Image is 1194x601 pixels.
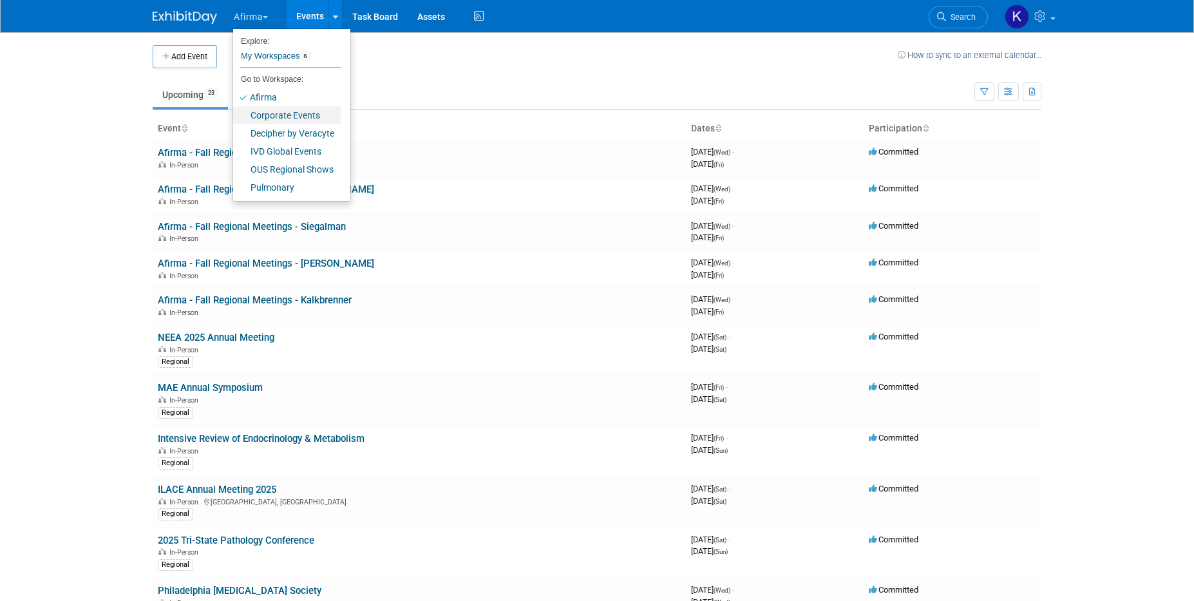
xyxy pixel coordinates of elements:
span: [DATE] [691,184,734,193]
span: 23 [204,88,218,98]
a: IVD Global Events [233,142,341,160]
span: Committed [869,147,918,157]
a: 2025 Tri-State Pathology Conference [158,535,314,546]
span: Committed [869,221,918,231]
span: In-Person [169,234,202,243]
a: Decipher by Veracyte [233,124,341,142]
span: Committed [869,382,918,392]
li: Explore: [233,33,341,45]
span: 6 [299,51,310,61]
img: ExhibitDay [153,11,217,24]
span: (Fri) [714,198,724,205]
span: In-Person [169,309,202,317]
span: In-Person [169,161,202,169]
span: - [732,147,734,157]
span: Committed [869,294,918,304]
a: Corporate Events [233,106,341,124]
span: [DATE] [691,147,734,157]
span: In-Person [169,198,202,206]
span: [DATE] [691,546,728,556]
a: My Workspaces6 [240,45,341,67]
span: Search [946,12,976,22]
span: (Sat) [714,537,726,544]
span: (Wed) [714,260,730,267]
span: - [728,484,730,493]
span: [DATE] [691,307,724,316]
th: Dates [686,118,864,140]
span: [DATE] [691,535,730,544]
th: Participation [864,118,1041,140]
span: Committed [869,585,918,595]
div: Regional [158,559,193,571]
span: (Wed) [714,223,730,230]
img: In-Person Event [158,396,166,403]
span: (Fri) [714,161,724,168]
span: - [732,221,734,231]
a: Upcoming23 [153,82,228,107]
img: In-Person Event [158,447,166,453]
span: Committed [869,535,918,544]
span: - [728,332,730,341]
img: In-Person Event [158,548,166,555]
span: - [726,382,728,392]
span: [DATE] [691,258,734,267]
span: [DATE] [691,445,728,455]
a: Afirma - Fall Regional Meetings - Kalkbrenner [158,294,352,306]
img: In-Person Event [158,272,166,278]
span: - [732,184,734,193]
span: - [732,585,734,595]
span: (Sun) [714,447,728,454]
span: (Sat) [714,486,726,493]
span: - [732,258,734,267]
span: [DATE] [691,344,726,354]
span: [DATE] [691,270,724,280]
img: In-Person Event [158,498,166,504]
span: (Wed) [714,587,730,594]
span: In-Person [169,272,202,280]
span: In-Person [169,447,202,455]
span: (Sun) [714,548,728,555]
span: (Fri) [714,272,724,279]
span: [DATE] [691,332,730,341]
span: In-Person [169,396,202,405]
a: Pulmonary [233,178,341,196]
span: (Fri) [714,234,724,242]
img: In-Person Event [158,198,166,204]
span: Committed [869,332,918,341]
span: (Wed) [714,186,730,193]
span: - [732,294,734,304]
a: Sort by Start Date [715,123,721,133]
a: Afirma [233,88,341,106]
a: MAE Annual Symposium [158,382,263,394]
img: In-Person Event [158,346,166,352]
th: Event [153,118,686,140]
button: Add Event [153,45,217,68]
div: Regional [158,508,193,520]
img: In-Person Event [158,234,166,241]
a: Search [929,6,988,28]
a: Afirma - Fall Regional Meetings - [PERSON_NAME] [158,258,374,269]
span: (Sat) [714,498,726,505]
a: Afirma - Fall Regional Meetings - Siegalman [158,221,346,233]
div: Regional [158,457,193,469]
span: - [726,433,728,443]
a: Sort by Event Name [181,123,187,133]
span: [DATE] [691,294,734,304]
span: [DATE] [691,233,724,242]
span: [DATE] [691,159,724,169]
div: [GEOGRAPHIC_DATA], [GEOGRAPHIC_DATA] [158,496,681,506]
div: Regional [158,407,193,419]
a: Afirma - Fall Regional Meetings - [PERSON_NAME] [158,184,374,195]
div: Regional [158,356,193,368]
span: (Sat) [714,334,726,341]
a: Intensive Review of Endocrinology & Metabolism [158,433,365,444]
span: [DATE] [691,484,730,493]
a: NEEA 2025 Annual Meeting [158,332,274,343]
span: [DATE] [691,221,734,231]
img: In-Person Event [158,309,166,315]
span: [DATE] [691,196,724,205]
span: In-Person [169,498,202,506]
span: (Fri) [714,435,724,442]
a: Sort by Participation Type [922,123,929,133]
a: How to sync to an external calendar... [898,50,1041,60]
